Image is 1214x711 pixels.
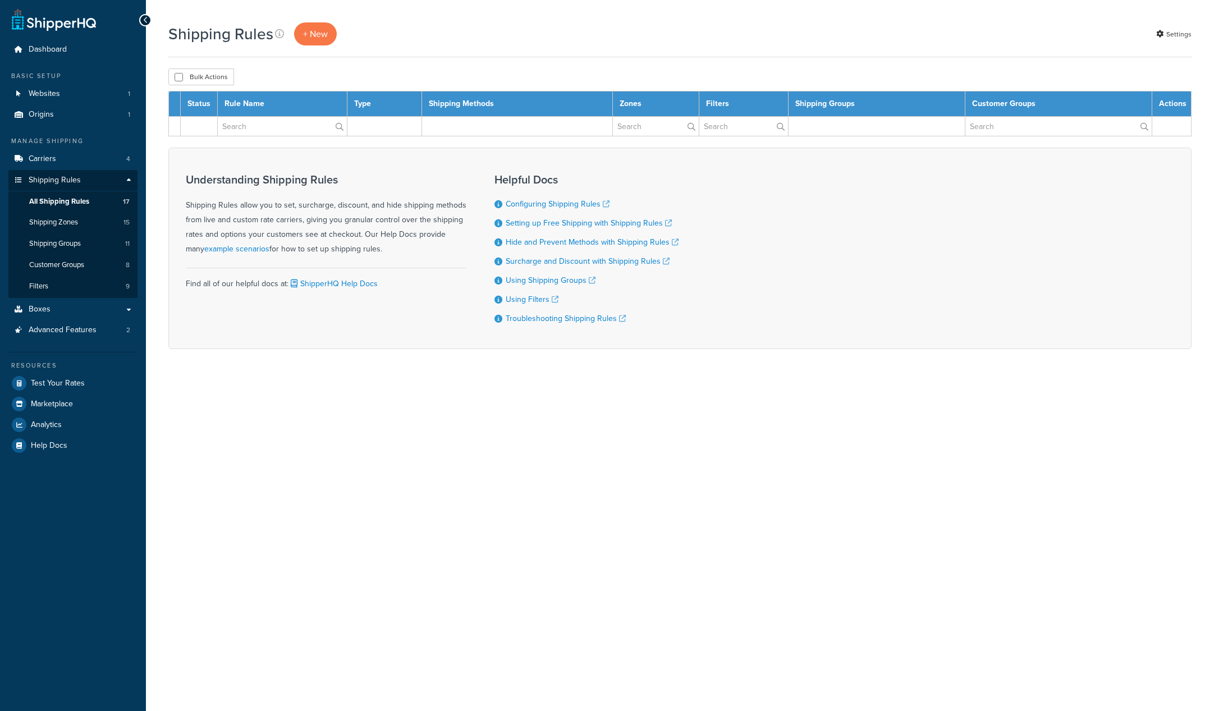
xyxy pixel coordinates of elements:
[1156,26,1192,42] a: Settings
[612,91,699,117] th: Zones
[8,136,138,146] div: Manage Shipping
[8,191,138,212] li: All Shipping Rules
[12,8,96,31] a: ShipperHQ Home
[8,84,138,104] a: Websites 1
[125,239,130,249] span: 11
[506,293,558,305] a: Using Filters
[29,176,81,185] span: Shipping Rules
[29,154,56,164] span: Carriers
[965,91,1152,117] th: Customer Groups
[8,415,138,435] a: Analytics
[126,154,130,164] span: 4
[8,149,138,169] a: Carriers 4
[506,217,672,229] a: Setting up Free Shipping with Shipping Rules
[8,149,138,169] li: Carriers
[168,68,234,85] button: Bulk Actions
[29,282,48,291] span: Filters
[303,27,328,40] span: + New
[8,170,138,298] li: Shipping Rules
[8,84,138,104] li: Websites
[126,282,130,291] span: 9
[699,117,788,136] input: Search
[8,104,138,125] li: Origins
[31,379,85,388] span: Test Your Rates
[506,274,595,286] a: Using Shipping Groups
[186,268,466,291] div: Find all of our helpful docs at:
[506,198,610,210] a: Configuring Shipping Rules
[128,89,130,99] span: 1
[494,173,679,186] h3: Helpful Docs
[31,400,73,409] span: Marketplace
[31,441,67,451] span: Help Docs
[29,239,81,249] span: Shipping Groups
[8,255,138,276] li: Customer Groups
[123,197,130,207] span: 17
[204,243,269,255] a: example scenarios
[29,45,67,54] span: Dashboard
[8,170,138,191] a: Shipping Rules
[8,39,138,60] a: Dashboard
[29,305,51,314] span: Boxes
[422,91,612,117] th: Shipping Methods
[29,110,54,120] span: Origins
[168,23,273,45] h1: Shipping Rules
[8,435,138,456] a: Help Docs
[218,117,347,136] input: Search
[29,89,60,99] span: Websites
[8,104,138,125] a: Origins 1
[294,22,337,45] a: + New
[186,173,466,186] h3: Understanding Shipping Rules
[8,191,138,212] a: All Shipping Rules 17
[126,325,130,335] span: 2
[29,325,97,335] span: Advanced Features
[8,320,138,341] a: Advanced Features 2
[186,173,466,256] div: Shipping Rules allow you to set, surcharge, discount, and hide shipping methods from live and cus...
[506,313,626,324] a: Troubleshooting Shipping Rules
[8,320,138,341] li: Advanced Features
[29,218,78,227] span: Shipping Zones
[506,255,670,267] a: Surcharge and Discount with Shipping Rules
[699,91,788,117] th: Filters
[218,91,347,117] th: Rule Name
[965,117,1152,136] input: Search
[8,233,138,254] a: Shipping Groups 11
[29,197,89,207] span: All Shipping Rules
[8,361,138,370] div: Resources
[788,91,965,117] th: Shipping Groups
[181,91,218,117] th: Status
[8,71,138,81] div: Basic Setup
[506,236,679,248] a: Hide and Prevent Methods with Shipping Rules
[613,117,699,136] input: Search
[8,212,138,233] a: Shipping Zones 15
[126,260,130,270] span: 8
[8,299,138,320] a: Boxes
[8,394,138,414] a: Marketplace
[1152,91,1192,117] th: Actions
[29,260,84,270] span: Customer Groups
[8,233,138,254] li: Shipping Groups
[8,276,138,297] a: Filters 9
[123,218,130,227] span: 15
[31,420,62,430] span: Analytics
[8,373,138,393] a: Test Your Rates
[128,110,130,120] span: 1
[8,276,138,297] li: Filters
[288,278,378,290] a: ShipperHQ Help Docs
[347,91,422,117] th: Type
[8,212,138,233] li: Shipping Zones
[8,255,138,276] a: Customer Groups 8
